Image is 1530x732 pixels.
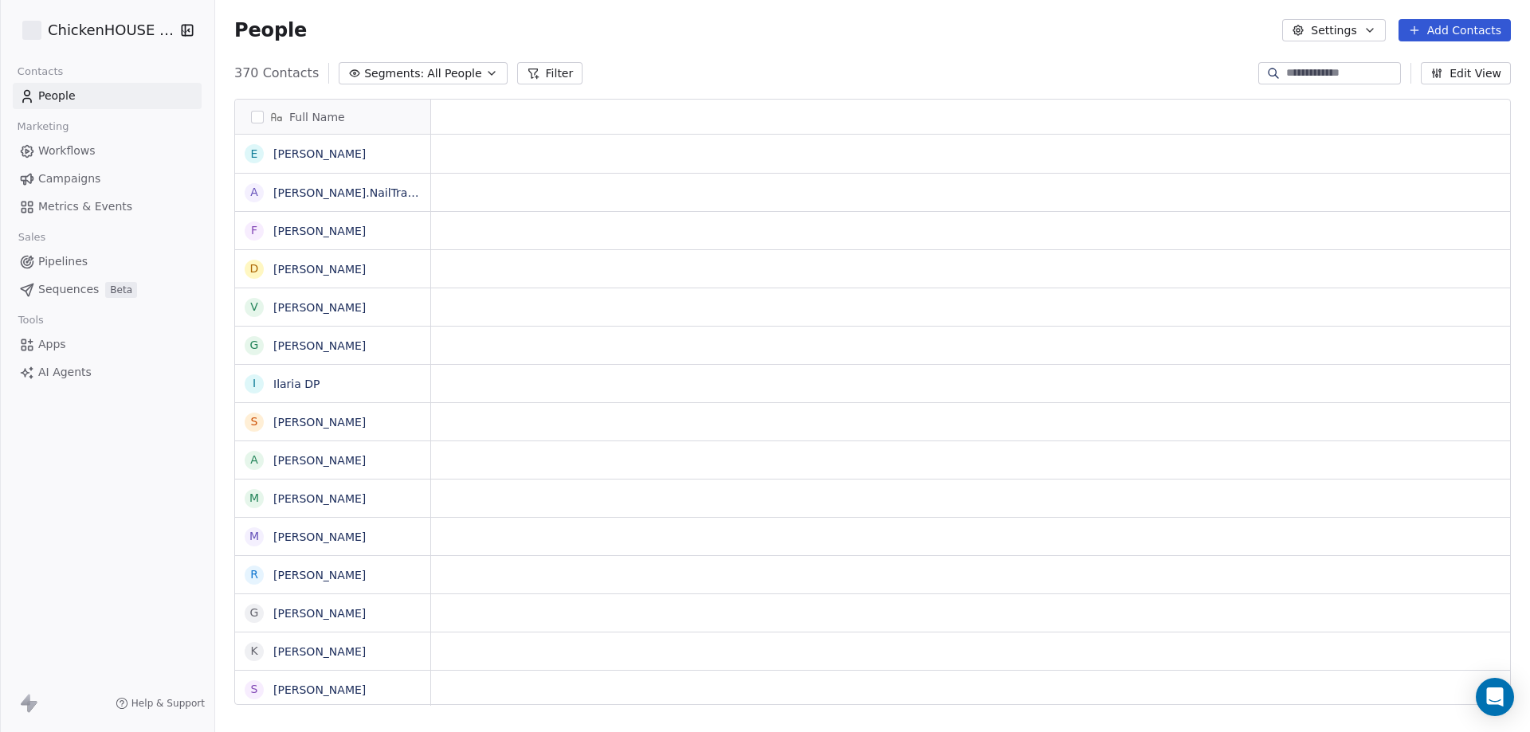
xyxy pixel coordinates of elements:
a: SequencesBeta [13,276,202,303]
div: F [251,222,257,239]
a: [PERSON_NAME].NailTrainer | CORSI RICOSTRUZIONE UNGHIE [273,186,618,199]
span: People [234,18,307,42]
a: [PERSON_NAME] [273,301,366,314]
span: Workflows [38,143,96,159]
a: Workflows [13,138,202,164]
a: Help & Support [116,697,205,710]
div: A [250,452,258,468]
div: I [253,375,256,392]
div: V [250,299,258,315]
span: Metrics & Events [38,198,132,215]
div: G [250,605,259,621]
a: [PERSON_NAME] [273,263,366,276]
span: All People [427,65,481,82]
a: [PERSON_NAME] [273,339,366,352]
a: AI Agents [13,359,202,386]
button: Add Contacts [1399,19,1511,41]
a: Apps [13,331,202,358]
a: [PERSON_NAME] [273,492,366,505]
span: Tools [11,308,50,332]
a: [PERSON_NAME] [273,225,366,237]
div: E [251,146,258,162]
span: Sales [11,225,53,249]
div: D [250,260,259,277]
div: S [251,681,258,698]
div: A [250,184,258,201]
div: Open Intercom Messenger [1476,678,1514,716]
a: Metrics & Events [13,194,202,220]
div: K [250,643,257,660]
a: Pipelines [13,249,202,275]
button: ChickenHOUSE snc [19,17,170,44]
span: Beta [105,282,137,298]
div: M [249,490,259,507]
a: [PERSON_NAME] [273,569,366,581]
span: 370 Contacts [234,64,319,83]
span: Full Name [289,109,345,125]
a: [PERSON_NAME] [273,454,366,467]
span: Segments: [364,65,424,82]
span: Campaigns [38,170,100,187]
span: Apps [38,336,66,353]
a: [PERSON_NAME] [273,416,366,429]
a: People [13,83,202,109]
a: [PERSON_NAME] [273,683,366,696]
span: AI Agents [38,364,92,381]
div: Full Name [235,100,430,134]
button: Edit View [1421,62,1511,84]
a: [PERSON_NAME] [273,147,366,160]
span: ChickenHOUSE snc [48,20,175,41]
span: People [38,88,76,104]
a: [PERSON_NAME] [273,530,366,543]
div: S [251,413,258,430]
span: Pipelines [38,253,88,270]
div: grid [235,135,431,706]
button: Filter [517,62,583,84]
span: Sequences [38,281,99,298]
div: M [249,528,259,545]
span: Help & Support [131,697,205,710]
a: Campaigns [13,166,202,192]
span: Marketing [10,115,76,139]
span: Contacts [10,60,70,84]
div: R [250,566,258,583]
button: Settings [1282,19,1385,41]
a: Ilaria DP [273,378,320,390]
a: [PERSON_NAME] [273,607,366,620]
div: G [250,337,259,354]
a: [PERSON_NAME] [273,645,366,658]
